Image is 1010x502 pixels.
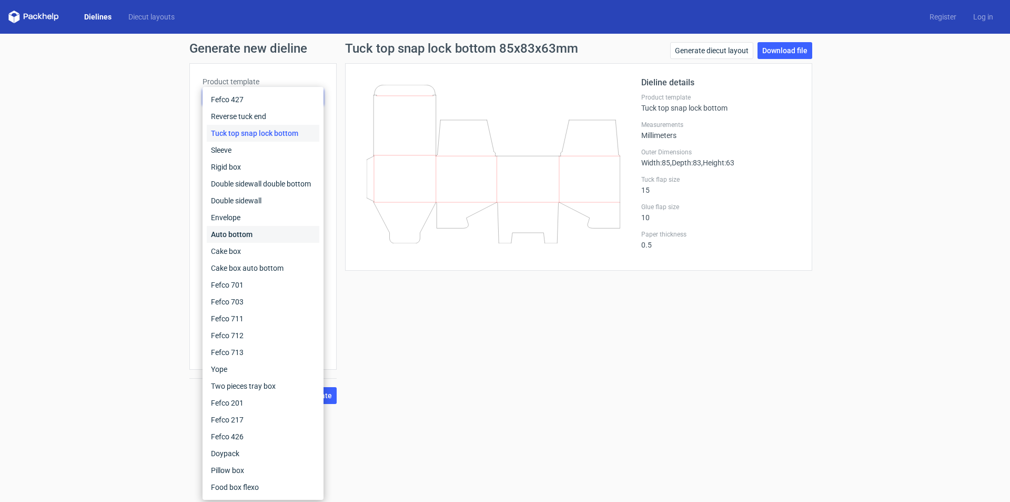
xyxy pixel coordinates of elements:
div: Fefco 426 [207,428,319,445]
div: Fefco 201 [207,395,319,411]
div: 10 [641,203,799,222]
div: 0.5 [641,230,799,249]
div: Millimeters [641,121,799,140]
div: Double sidewall [207,192,319,209]
div: Fefco 427 [207,91,319,108]
a: Generate diecut layout [670,42,753,59]
h2: Dieline details [641,76,799,89]
div: Envelope [207,209,319,226]
div: Food box flexo [207,479,319,496]
div: Auto bottom [207,226,319,243]
h1: Tuck top snap lock bottom 85x83x63mm [345,42,578,55]
div: Doypack [207,445,319,462]
div: Fefco 703 [207,293,319,310]
div: Fefco 217 [207,411,319,428]
a: Dielines [76,12,120,22]
span: , Depth : 83 [670,159,701,167]
div: Cake box auto bottom [207,260,319,277]
div: Fefco 712 [207,327,319,344]
div: Cake box [207,243,319,260]
a: Download file [757,42,812,59]
label: Tuck flap size [641,175,799,184]
div: Fefco 711 [207,310,319,327]
span: , Height : 63 [701,159,734,167]
span: Width : 85 [641,159,670,167]
label: Measurements [641,121,799,129]
div: Reverse tuck end [207,108,319,125]
div: Fefco 701 [207,277,319,293]
a: Log in [965,12,1002,22]
label: Product template [203,76,324,87]
label: Outer Dimensions [641,148,799,156]
div: Pillow box [207,462,319,479]
h1: Generate new dieline [189,42,821,55]
label: Paper thickness [641,230,799,239]
div: Yope [207,361,319,378]
div: Double sidewall double bottom [207,175,319,192]
div: Two pieces tray box [207,378,319,395]
a: Diecut layouts [120,12,183,22]
div: Sleeve [207,142,319,159]
label: Product template [641,93,799,102]
div: Tuck top snap lock bottom [207,125,319,142]
div: 15 [641,175,799,194]
a: Register [921,12,965,22]
div: Tuck top snap lock bottom [641,93,799,112]
label: Glue flap size [641,203,799,211]
div: Rigid box [207,159,319,175]
div: Fefco 713 [207,344,319,361]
